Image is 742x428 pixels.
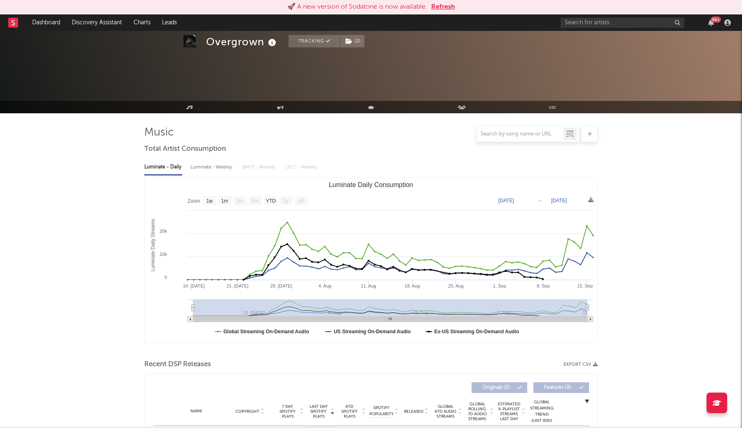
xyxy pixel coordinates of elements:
[708,19,714,26] button: 99+
[329,181,413,188] text: Luminate Daily Consumption
[160,252,167,257] text: 10k
[448,283,463,288] text: 25. Aug
[539,385,577,390] span: Features ( 0 )
[223,329,309,334] text: Global Streaming On-Demand Audio
[498,402,520,421] span: Estimated % Playlist Streams Last Day
[493,283,506,288] text: 1. Sep
[287,2,427,12] div: 🚀 A new version of Sodatone is now available.
[183,283,205,288] text: 14. [DATE]
[160,229,167,234] text: 20k
[369,405,394,417] span: Spotify Popularity
[207,198,213,204] text: 1w
[711,16,721,23] div: 99 +
[169,408,223,414] div: Name
[434,404,457,419] span: Global ATD Audio Streams
[564,362,598,367] button: Export CSV
[206,35,278,49] div: Overgrown
[466,402,488,421] span: Global Rolling 7D Audio Streams
[221,198,228,204] text: 1m
[144,144,226,154] span: Total Artist Consumption
[561,18,684,28] input: Search for artists
[144,360,211,370] span: Recent DSP Releases
[308,404,329,419] span: Last Day Spotify Plays
[277,404,298,419] span: 7 Day Spotify Plays
[529,399,554,424] div: Global Streaming Trend (Last 60D)
[431,2,455,12] button: Refresh
[190,160,234,174] div: Luminate - Weekly
[472,382,527,393] button: Originals(2)
[498,198,514,203] text: [DATE]
[318,283,331,288] text: 4. Aug
[289,35,340,47] button: Tracking
[66,14,128,31] a: Discovery Assistant
[26,14,66,31] a: Dashboard
[252,198,259,204] text: 6m
[270,283,292,288] text: 28. [DATE]
[235,409,259,414] span: Copyright
[551,198,567,203] text: [DATE]
[404,409,423,414] span: Released
[283,198,289,204] text: 1y
[477,385,515,390] span: Originals ( 2 )
[237,198,244,204] text: 3m
[156,14,183,31] a: Leads
[338,404,360,419] span: ATD Spotify Plays
[298,198,303,204] text: All
[434,329,519,334] text: Ex-US Streaming On-Demand Audio
[537,198,542,203] text: →
[128,14,156,31] a: Charts
[266,198,276,204] text: YTD
[164,275,167,280] text: 0
[188,198,200,204] text: Zoom
[340,35,364,47] button: (2)
[477,131,564,138] input: Search by song name or URL
[227,283,249,288] text: 21. [DATE]
[533,382,589,393] button: Features(0)
[404,283,420,288] text: 18. Aug
[144,160,182,174] div: Luminate - Daily
[145,178,597,343] svg: Luminate Daily Consumption
[582,310,592,315] text: 15…
[361,283,376,288] text: 11. Aug
[340,35,365,47] span: ( 2 )
[334,329,411,334] text: US Streaming On-Demand Audio
[577,283,593,288] text: 15. Sep
[150,219,156,271] text: Luminate Daily Streams
[537,283,550,288] text: 8. Sep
